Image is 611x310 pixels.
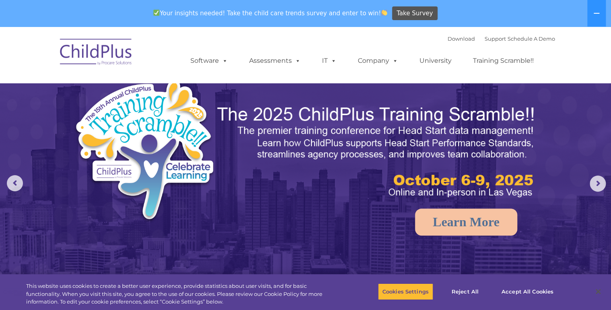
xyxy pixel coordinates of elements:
[411,53,460,69] a: University
[589,283,607,300] button: Close
[112,53,136,59] span: Last name
[26,282,336,306] div: This website uses cookies to create a better user experience, provide statistics about user visit...
[396,6,433,21] span: Take Survey
[485,35,506,42] a: Support
[314,53,345,69] a: IT
[392,6,438,21] a: Take Survey
[56,33,136,73] img: ChildPlus by Procare Solutions
[415,209,517,236] a: Learn More
[182,53,236,69] a: Software
[150,5,391,21] span: Your insights needed! Take the child care trends survey and enter to win!
[448,35,475,42] a: Download
[241,53,309,69] a: Assessments
[465,53,542,69] a: Training Scramble!!
[508,35,555,42] a: Schedule A Demo
[378,283,433,300] button: Cookies Settings
[153,10,159,16] img: ✅
[448,35,555,42] font: |
[112,86,146,92] span: Phone number
[497,283,558,300] button: Accept All Cookies
[440,283,490,300] button: Reject All
[350,53,406,69] a: Company
[381,10,387,16] img: 👏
